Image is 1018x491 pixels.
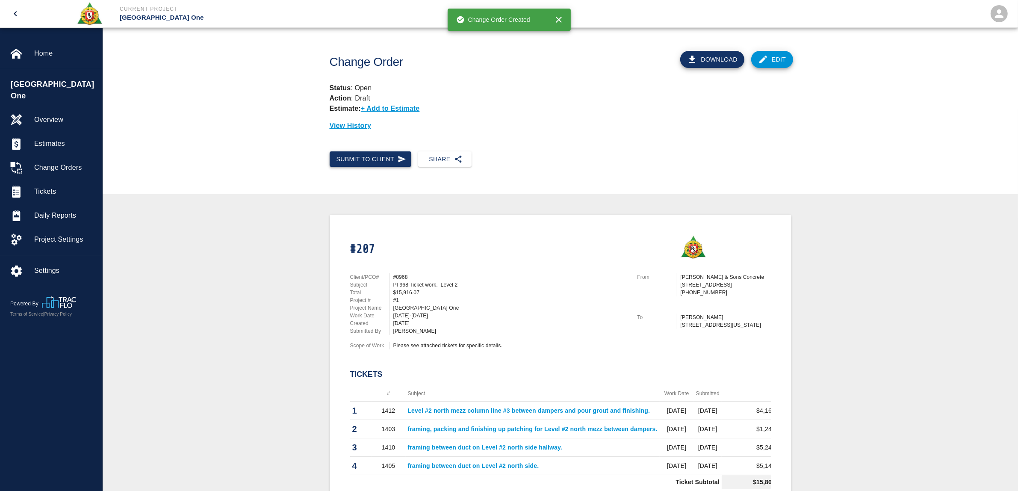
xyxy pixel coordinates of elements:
span: Project Settings [34,234,95,245]
div: $15,916.07 [393,289,627,296]
td: [DATE] [694,438,722,457]
td: [DATE] [660,402,694,420]
p: Submitted By [350,327,389,335]
td: 1412 [372,402,406,420]
img: Roger & Sons Concrete [680,235,706,259]
p: 4 [352,459,369,472]
button: Share [418,151,472,167]
p: Project Name [350,304,389,312]
p: [GEOGRAPHIC_DATA] One [120,13,555,23]
p: Client/PCO# [350,273,389,281]
p: View History [330,121,791,131]
img: TracFlo [42,296,76,308]
td: $5,246.36 [722,438,786,457]
span: Change Orders [34,163,95,173]
span: [GEOGRAPHIC_DATA] One [11,79,98,102]
th: Subject [406,386,660,402]
td: [DATE] [660,457,694,475]
td: $5,147.44 [722,457,786,475]
button: Download [680,51,744,68]
th: Work Date [660,386,694,402]
p: 1 [352,404,369,417]
td: [DATE] [694,457,722,475]
div: [DATE]-[DATE] [393,312,627,319]
h2: Tickets [350,370,771,379]
p: [STREET_ADDRESS][US_STATE] [681,321,771,329]
span: Overview [34,115,95,125]
th: Total [722,386,786,402]
a: framing between duct on Level #2 north side. [408,462,539,469]
div: Please see attached tickets for specific details. [393,342,627,349]
div: [PERSON_NAME] [393,327,627,335]
a: Privacy Policy [44,312,72,316]
a: Terms of Service [10,312,43,316]
p: Project # [350,296,389,304]
p: Created [350,319,389,327]
iframe: Chat Widget [975,450,1018,491]
div: [DATE] [393,319,627,327]
td: 1410 [372,438,406,457]
th: Submitted [694,386,722,402]
p: [STREET_ADDRESS] [681,281,771,289]
td: [DATE] [660,420,694,438]
p: [PERSON_NAME] & Sons Concrete [681,273,771,281]
td: 1403 [372,420,406,438]
td: [DATE] [694,402,722,420]
p: Scope of Work [350,342,389,349]
p: 3 [352,441,369,454]
strong: Status [330,84,351,92]
a: framing between duct on Level #2 north side hallway. [408,444,563,451]
div: #1 [393,296,627,304]
a: Level #2 north mezz column line #3 between dampers and pour grout and finishing. [408,407,650,414]
td: 1405 [372,457,406,475]
p: From [637,273,677,281]
p: : Open [330,83,791,93]
p: + Add to Estimate [361,105,420,112]
div: [GEOGRAPHIC_DATA] One [393,304,627,312]
img: Roger & Sons Concrete [77,2,103,26]
span: | [43,312,44,316]
button: Submit to Client [330,151,412,167]
td: $4,163.41 [722,402,786,420]
td: $1,248.22 [722,420,786,438]
strong: Estimate: [330,105,361,112]
p: : Draft [330,93,791,104]
p: 2 [352,423,369,435]
button: open drawer [5,3,26,24]
a: Edit [751,51,793,68]
span: Estimates [34,139,95,149]
div: Change Order Created [456,12,530,27]
p: Work Date [350,312,389,319]
span: Daily Reports [34,210,95,221]
td: Ticket Subtotal [350,475,722,489]
p: [PERSON_NAME] [681,314,771,321]
th: # [372,386,406,402]
p: Subject [350,281,389,289]
h1: Change Order [330,55,596,69]
h1: #207 [350,242,375,256]
p: Powered By [10,300,42,308]
strong: Action [330,95,351,102]
p: To [637,314,677,321]
span: Tickets [34,186,95,197]
p: [PHONE_NUMBER] [681,289,771,296]
span: Home [34,48,95,59]
a: framing, packing and finishing up patching for Level #2 north mezz between dampers. [408,426,658,432]
td: [DATE] [660,438,694,457]
td: [DATE] [694,420,722,438]
td: $15,805.43 [722,475,786,489]
div: PI 968 Ticket work. Level 2 [393,281,627,289]
p: Current Project [120,5,555,13]
p: Total [350,289,389,296]
div: #0968 [393,273,627,281]
span: Settings [34,266,95,276]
